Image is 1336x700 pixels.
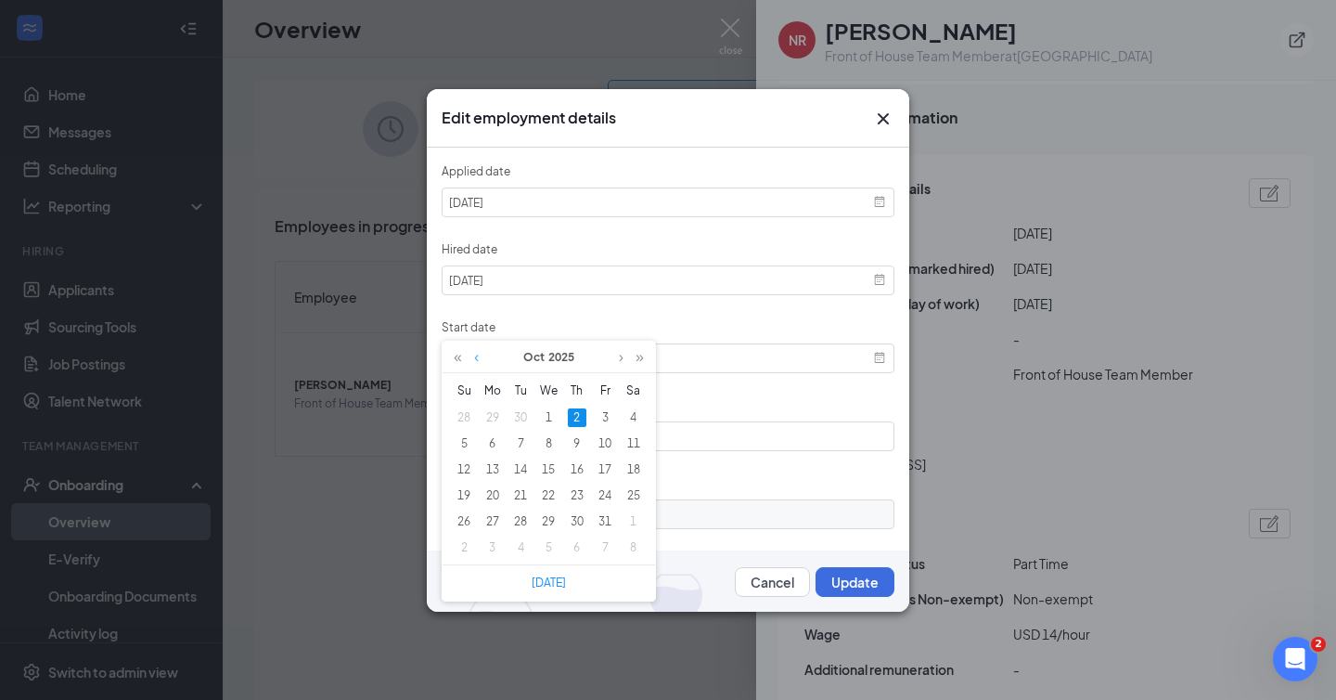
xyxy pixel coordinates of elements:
[596,408,614,427] div: 3
[511,512,530,531] div: 28
[563,405,591,431] td: 10/02/2025
[624,460,643,479] div: 18
[568,408,586,427] div: 2
[478,457,506,483] td: 10/13/2025
[591,457,619,483] td: 10/17/2025
[478,405,506,431] td: 09/29/2025
[442,242,497,256] label: Hired date
[483,512,502,531] div: 27
[455,486,473,505] div: 19
[539,460,558,479] div: 15
[872,108,894,130] svg: Cross
[449,342,467,373] a: Last year (Control + left)
[442,188,894,217] input: Select date
[620,509,648,535] td: 11/01/2025
[735,567,810,597] button: Cancel
[442,164,510,178] label: Applied date
[534,382,562,399] span: We
[624,512,643,531] div: 1
[450,431,478,457] td: 10/05/2025
[534,431,562,457] td: 10/08/2025
[624,434,643,453] div: 11
[624,538,643,557] div: 8
[478,382,506,399] span: Mo
[507,405,534,431] td: 09/30/2025
[534,535,562,561] td: 11/05/2025
[450,405,478,431] td: 09/28/2025
[534,483,562,509] td: 10/22/2025
[620,377,648,405] th: Sat
[521,342,546,373] a: Oct
[450,457,478,483] td: 10/12/2025
[872,108,894,130] button: Close
[539,486,558,505] div: 22
[624,486,643,505] div: 25
[511,460,530,479] div: 14
[507,509,534,535] td: 10/28/2025
[507,457,534,483] td: 10/14/2025
[596,512,614,531] div: 31
[620,457,648,483] td: 10/18/2025
[591,431,619,457] td: 10/10/2025
[450,382,478,399] span: Su
[620,483,648,509] td: 10/25/2025
[478,535,506,561] td: 11/03/2025
[563,382,591,399] span: Th
[631,342,649,373] a: Next year (Control + right)
[511,486,530,505] div: 21
[624,408,643,427] div: 4
[455,460,473,479] div: 12
[442,344,894,373] input: Select date
[620,405,648,431] td: 10/04/2025
[546,342,576,373] a: 2025
[563,377,591,405] th: Thu
[591,535,619,561] td: 11/07/2025
[534,377,562,405] th: Wed
[483,538,502,557] div: 3
[816,567,894,597] button: Update
[620,431,648,457] td: 10/11/2025
[568,538,586,557] div: 6
[539,512,558,531] div: 29
[511,538,530,557] div: 4
[539,434,558,453] div: 8
[483,408,502,427] div: 29
[563,457,591,483] td: 10/16/2025
[591,377,619,405] th: Fri
[511,408,530,427] div: 30
[455,434,473,453] div: 5
[620,382,648,399] span: Sa
[568,486,586,505] div: 23
[591,509,619,535] td: 10/31/2025
[507,382,534,399] span: Tu
[507,483,534,509] td: 10/21/2025
[539,408,558,427] div: 1
[591,483,619,509] td: 10/24/2025
[442,266,894,295] input: Select date
[539,538,558,557] div: 5
[442,499,894,529] input: Job title
[596,486,614,505] div: 24
[620,535,648,561] td: 11/08/2025
[478,509,506,535] td: 10/27/2025
[532,565,566,601] a: [DATE]
[450,377,478,405] th: Sun
[511,434,530,453] div: 7
[534,405,562,431] td: 10/01/2025
[563,535,591,561] td: 11/06/2025
[478,431,506,457] td: 10/06/2025
[563,483,591,509] td: 10/23/2025
[507,431,534,457] td: 10/07/2025
[614,342,628,373] a: Next month (PageDown)
[591,405,619,431] td: 10/03/2025
[563,509,591,535] td: 10/30/2025
[534,457,562,483] td: 10/15/2025
[483,486,502,505] div: 20
[568,512,586,531] div: 30
[450,509,478,535] td: 10/26/2025
[568,460,586,479] div: 16
[563,431,591,457] td: 10/09/2025
[442,320,495,334] label: Start date
[455,538,473,557] div: 2
[507,377,534,405] th: Tue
